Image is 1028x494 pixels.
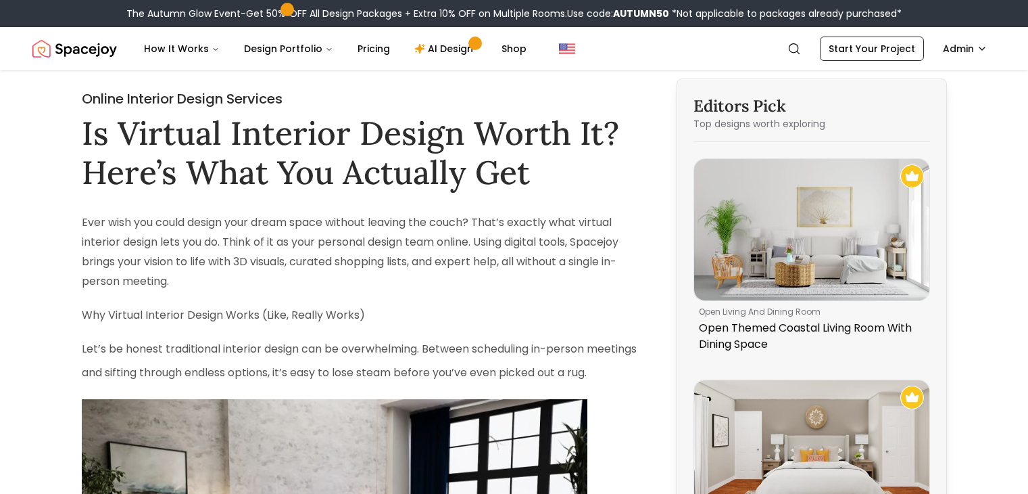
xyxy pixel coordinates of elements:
a: Spacejoy [32,35,117,62]
nav: Main [133,35,537,62]
h3: Editors Pick [693,95,930,117]
img: Recommended Spacejoy Design - Open Themed Coastal Living Room With Dining Space [900,164,924,188]
a: Start Your Project [820,37,924,61]
span: *Not applicable to packages already purchased* [669,7,902,20]
img: Spacejoy Logo [32,35,117,62]
button: Admin [935,37,996,61]
h2: Online Interior Design Services [82,89,641,108]
img: United States [559,41,575,57]
button: How It Works [133,35,230,62]
a: Pricing [347,35,401,62]
b: AUTUMN50 [613,7,669,20]
a: Open Themed Coastal Living Room With Dining SpaceRecommended Spacejoy Design - Open Themed Coasta... [693,158,930,358]
p: Top designs worth exploring [693,117,930,131]
p: Open Themed Coastal Living Room With Dining Space [699,320,919,353]
span: Use code: [567,7,669,20]
h1: Is Virtual Interior Design Worth It? Here’s What You Actually Get [82,114,641,192]
a: AI Design [403,35,488,62]
a: Shop [491,35,537,62]
p: Why Virtual Interior Design Works (Like, Really Works) [82,306,641,325]
nav: Global [32,27,996,70]
p: open living and dining room [699,307,919,317]
img: Recommended Spacejoy Design - A Bright Transitional Rustic Bedroom [900,386,924,409]
div: The Autumn Glow Event-Get 50% OFF All Design Packages + Extra 10% OFF on Multiple Rooms. [126,7,902,20]
button: Design Portfolio [233,35,344,62]
p: Ever wish you could design your dream space without leaving the couch? That’s exactly what virtua... [82,213,641,291]
p: Let’s be honest traditional interior design can be overwhelming. Between scheduling in-person mee... [82,340,641,385]
img: Open Themed Coastal Living Room With Dining Space [694,159,929,300]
